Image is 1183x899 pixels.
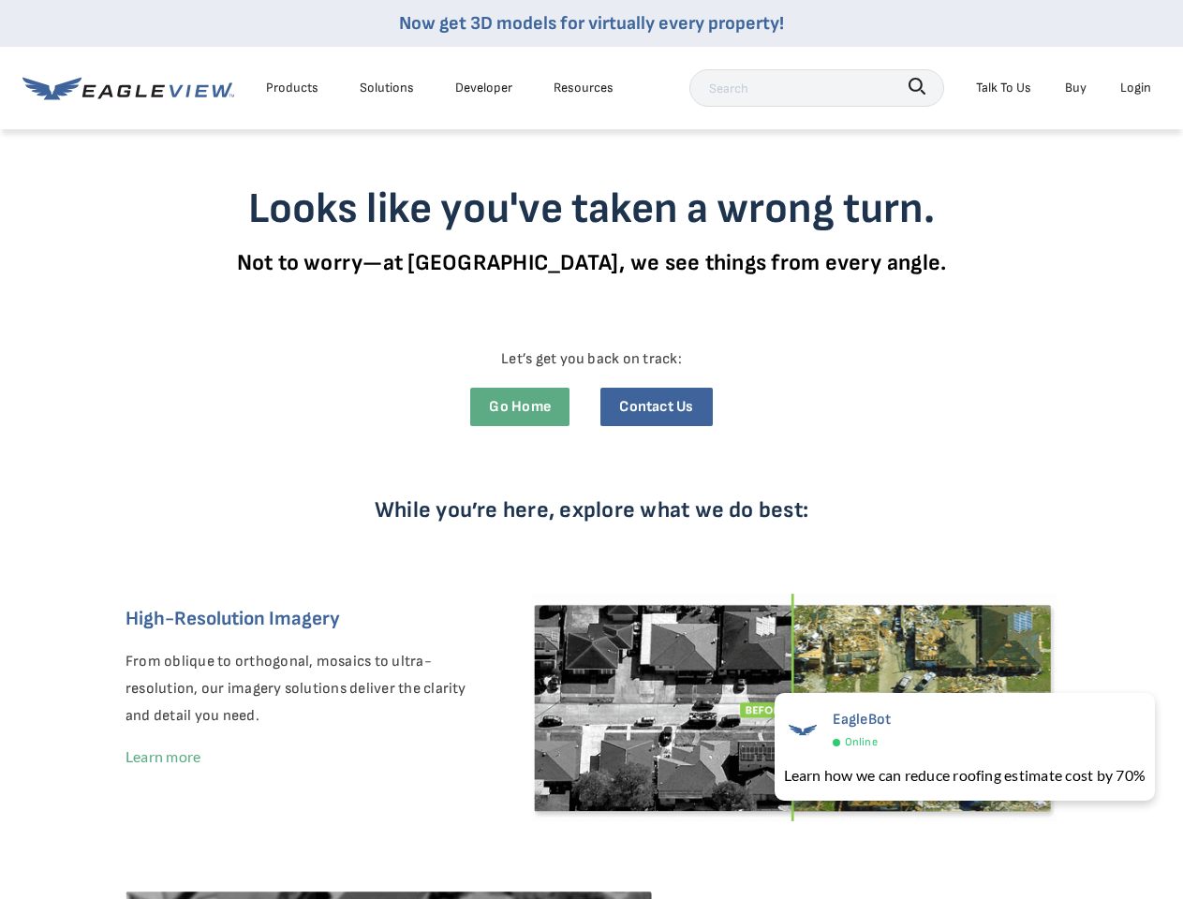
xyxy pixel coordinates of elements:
div: Login [1120,76,1151,99]
a: Now get 3D models for virtually every property! [399,12,784,35]
span: EagleBot [833,711,892,729]
a: Developer [455,76,512,99]
h6: High-Resolution Imagery [126,603,489,635]
img: EagleBot [784,711,821,748]
a: Learn more [126,747,200,765]
div: Solutions [360,76,414,99]
img: EagleView Imagery [531,594,1057,821]
div: Learn how we can reduce roofing estimate cost by 70% [784,764,1146,787]
a: Go Home [470,388,569,426]
p: From oblique to orthogonal, mosaics to ultra-resolution, our imagery solutions deliver the clarit... [126,649,489,730]
a: Contact Us [600,388,712,426]
p: Let’s get you back on track: [105,346,1079,374]
p: While you’re here, explore what we do best: [142,496,1042,523]
h3: Looks like you've taken a wrong turn. [91,184,1093,235]
p: Not to worry—at [GEOGRAPHIC_DATA], we see things from every angle. [91,249,1093,276]
span: Online [845,732,878,753]
div: Products [266,76,318,99]
div: Resources [554,76,614,99]
input: Search [689,69,944,107]
div: Talk To Us [976,76,1031,99]
a: Buy [1065,76,1087,99]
